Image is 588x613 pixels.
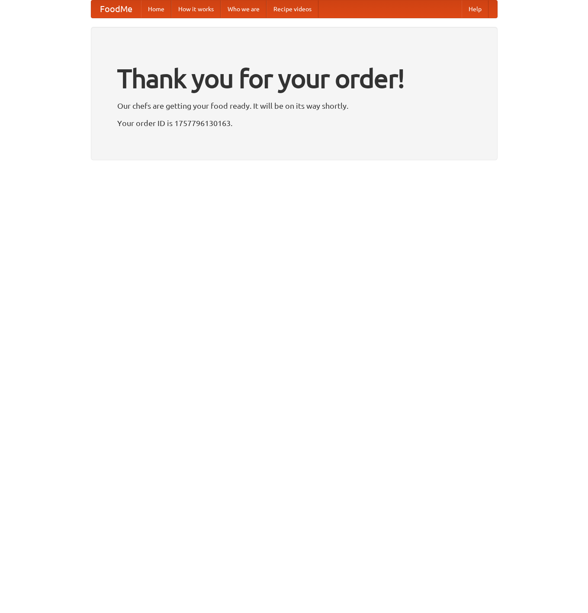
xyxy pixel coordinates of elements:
a: Home [141,0,171,18]
p: Your order ID is 1757796130163. [117,117,471,130]
a: How it works [171,0,221,18]
p: Our chefs are getting your food ready. It will be on its way shortly. [117,99,471,112]
a: Help [462,0,488,18]
a: FoodMe [91,0,141,18]
a: Who we are [221,0,267,18]
a: Recipe videos [267,0,318,18]
h1: Thank you for your order! [117,58,471,99]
